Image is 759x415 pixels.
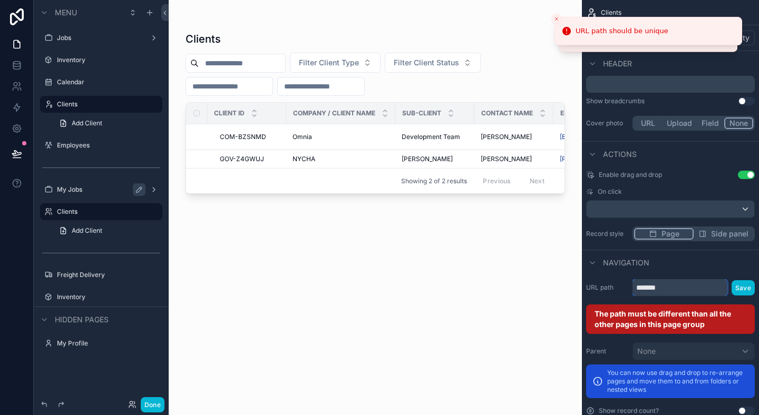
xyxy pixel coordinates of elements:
span: None [637,346,656,357]
span: Add Client [72,226,102,235]
label: Inventory [57,293,160,301]
label: URL path [586,283,628,292]
span: Navigation [603,258,649,268]
span: Company / Client Name [293,109,375,117]
label: Clients [57,100,156,108]
label: Freight Delivery [57,271,160,279]
label: Calendar [57,78,160,86]
span: Clients [601,8,621,17]
button: Field [697,117,725,129]
button: Done [141,397,164,412]
label: Cover photo [586,119,628,127]
span: Client ID [214,109,245,117]
span: On click [598,187,622,196]
label: My Jobs [57,185,141,194]
span: Hidden pages [55,314,109,325]
button: Upload [662,117,697,129]
span: Page [661,229,679,239]
button: Close toast [551,14,562,24]
span: Sub-client [402,109,441,117]
span: Actions [603,149,637,160]
label: My Profile [57,339,160,348]
span: Menu [55,7,77,18]
button: None [724,117,753,129]
span: Header [603,58,632,69]
label: Inventory [57,56,160,64]
a: Add Client [53,115,162,132]
button: None [632,342,755,360]
div: URL path should be unique [576,26,668,36]
button: Save [732,280,755,295]
span: Side panel [711,229,748,239]
span: Enable drag and drop [599,171,662,179]
span: Email [560,109,580,117]
div: Show breadcrumbs [586,97,645,105]
label: Employees [57,141,160,150]
button: URL [634,117,662,129]
p: You can now use drag and drop to re-arrange pages and move them to and from folders or nested views [607,369,748,394]
span: Contact Name [481,109,533,117]
a: Add Client [53,222,162,239]
label: Clients [57,207,156,216]
div: scrollable content [586,76,755,93]
span: Add Client [72,119,102,127]
label: Parent [586,347,628,355]
label: Jobs [57,34,145,42]
div: The path must be different than all the other pages in this page group [586,304,755,334]
span: Showing 2 of 2 results [401,177,467,185]
label: Record style [586,230,628,238]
